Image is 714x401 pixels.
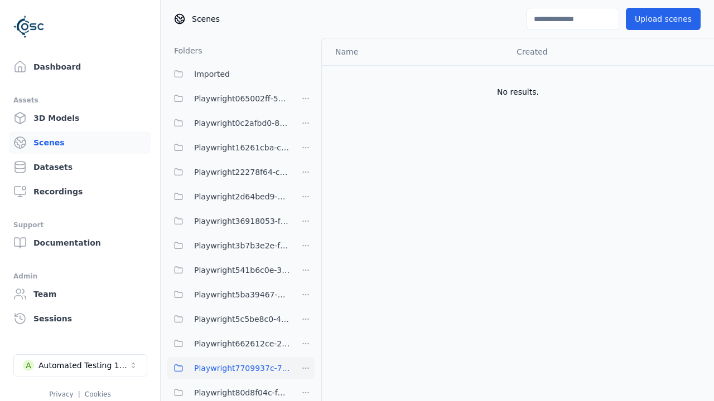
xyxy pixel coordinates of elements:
button: Playwright0c2afbd0-8654-4abc-8acc-33051ae8061c [167,112,290,134]
a: Documentation [9,232,151,254]
span: Playwright541b6c0e-30df-4341-9939-d5bea7e43349 [194,263,290,277]
button: Select a workspace [13,354,147,376]
div: Admin [13,270,147,283]
button: Playwright22278f64-c6e6-4393-b65f-078aa5b8f3bc [167,161,290,183]
div: A [23,360,34,371]
button: Playwright3b7b3e2e-f506-4d22-b7f0-8019c5df573c [167,234,290,257]
div: Assets [13,94,147,107]
span: Playwright065002ff-54e1-4225-bb74-209e7a6f7fb9 [194,92,290,105]
a: Privacy [49,390,73,398]
button: Playwright7709937c-7a45-4dac-9680-4f1c71fe6b87 [167,357,290,379]
h3: Folders [167,45,202,56]
button: Playwright5c5be8c0-4c33-418b-8144-db7ee3168a87 [167,308,290,330]
div: Automated Testing 1 - Playwright [38,360,129,371]
span: Playwright22278f64-c6e6-4393-b65f-078aa5b8f3bc [194,165,290,179]
button: Playwright16261cba-c8ed-4a90-96b6-5b21ebd654d5 [167,136,290,159]
a: Dashboard [9,56,151,78]
span: Playwright3b7b3e2e-f506-4d22-b7f0-8019c5df573c [194,239,290,252]
a: Scenes [9,131,151,154]
a: Recordings [9,180,151,203]
span: Playwright5ba39467-6e06-4b64-a8e7-7dc97fad1888 [194,288,290,301]
th: Name [322,38,508,65]
button: Imported [167,63,315,85]
span: Playwright2d64bed9-7a44-4127-b91f-bc8596c366cd [194,190,290,203]
button: Playwright662612ce-272d-45ac-9891-4efcd5e1e258 [167,332,290,355]
button: Playwright36918053-f85d-460f-a09b-cf1376549504 [167,210,290,232]
a: Datasets [9,156,151,178]
span: Playwright662612ce-272d-45ac-9891-4efcd5e1e258 [194,337,290,350]
span: Playwright36918053-f85d-460f-a09b-cf1376549504 [194,214,290,228]
span: Playwright7709937c-7a45-4dac-9680-4f1c71fe6b87 [194,361,290,375]
button: Playwright2d64bed9-7a44-4127-b91f-bc8596c366cd [167,185,290,208]
td: No results. [322,65,714,119]
a: 3D Models [9,107,151,129]
button: Playwright5ba39467-6e06-4b64-a8e7-7dc97fad1888 [167,283,290,306]
button: Playwright065002ff-54e1-4225-bb74-209e7a6f7fb9 [167,87,290,110]
img: Logo [13,11,45,42]
span: Playwright5c5be8c0-4c33-418b-8144-db7ee3168a87 [194,312,290,326]
span: | [78,390,80,398]
span: Playwright0c2afbd0-8654-4abc-8acc-33051ae8061c [194,116,290,130]
a: Team [9,283,151,305]
button: Playwright541b6c0e-30df-4341-9939-d5bea7e43349 [167,259,290,281]
th: Created [508,38,696,65]
span: Scenes [192,13,220,25]
span: Playwright16261cba-c8ed-4a90-96b6-5b21ebd654d5 [194,141,290,154]
a: Sessions [9,307,151,330]
span: Playwright80d8f04c-f5e5-40b6-a373-9065d49276cc [194,386,290,399]
a: Cookies [85,390,111,398]
div: Support [13,218,147,232]
span: Imported [194,67,230,81]
button: Upload scenes [626,8,701,30]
